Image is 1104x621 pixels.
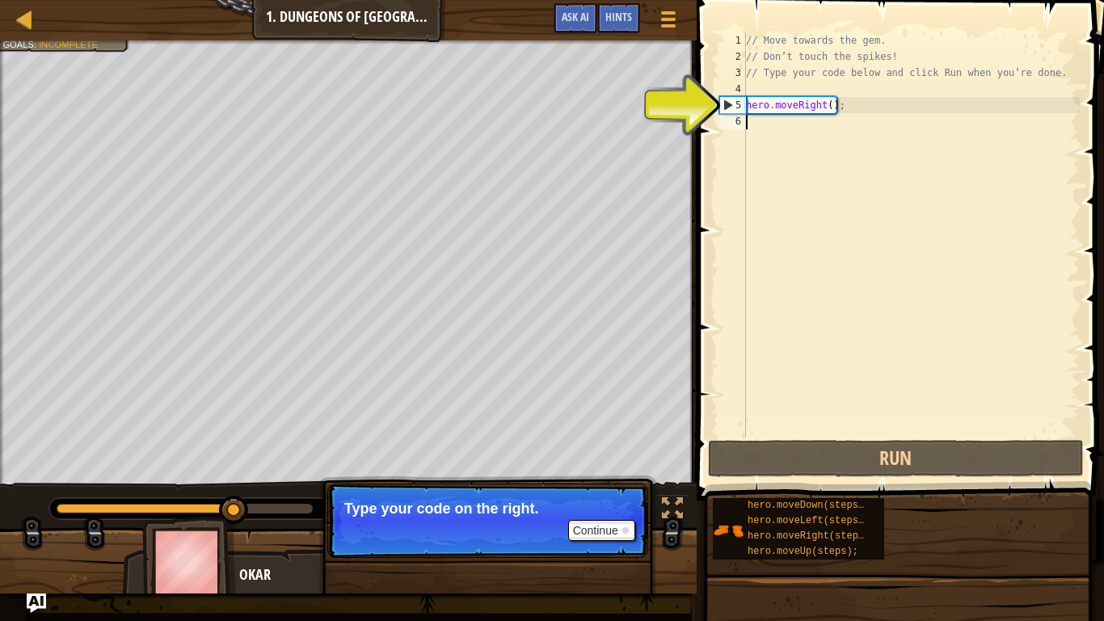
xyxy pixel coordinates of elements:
button: Toggle fullscreen [656,494,689,527]
button: Ask AI [554,3,597,33]
div: 3 [719,65,746,81]
div: 5 [720,97,746,113]
div: 1 [719,32,746,49]
span: Ask AI [562,9,589,24]
div: 4 [719,81,746,97]
span: Hints [605,9,632,24]
button: Ask AI [27,594,46,613]
p: Type your code on the right. [344,501,631,517]
button: Run [708,440,1085,477]
button: Show game menu [648,3,689,41]
span: hero.moveUp(steps); [748,546,858,557]
img: thang_avatar_frame.png [142,517,236,606]
button: Continue [568,520,635,541]
div: 2 [719,49,746,65]
span: hero.moveLeft(steps); [748,515,870,526]
div: 6 [719,113,746,129]
div: Okar [239,564,558,585]
img: portrait.png [713,515,744,546]
span: hero.moveRight(steps); [748,530,875,542]
span: hero.moveDown(steps); [748,500,870,511]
